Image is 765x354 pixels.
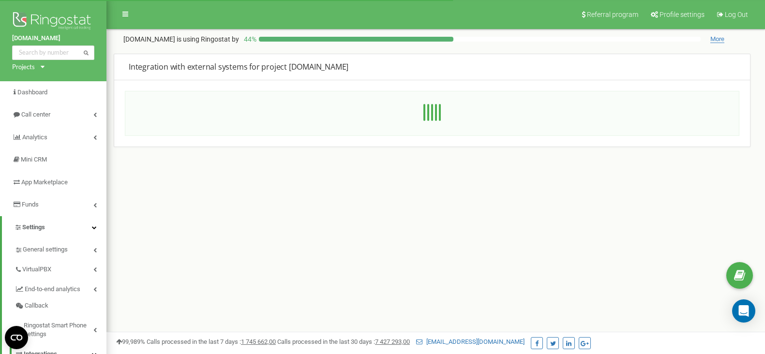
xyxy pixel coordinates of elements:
button: Open CMP widget [5,326,28,349]
span: Calls processed in the last 30 days : [277,338,410,345]
span: VirtualPBX [22,265,51,274]
span: Analytics [22,133,47,141]
span: Log Out [725,11,748,18]
span: Profile settings [660,11,705,18]
span: Callback [25,301,48,310]
span: Mini CRM [21,156,47,163]
span: More [710,35,724,43]
p: [DOMAIN_NAME] [123,34,239,44]
span: Ringostat Smart Phone Settings [24,321,93,339]
div: Open Intercom Messenger [732,299,755,323]
span: Settings [22,223,45,231]
a: Settings [2,216,106,239]
img: Ringostat logo [12,10,94,34]
a: [EMAIL_ADDRESS][DOMAIN_NAME] [416,338,525,345]
a: General settings [15,238,106,258]
span: 99,989% [116,338,145,345]
div: Projects [12,62,35,72]
p: 44 % [239,34,259,44]
span: App Marketplace [21,178,68,186]
span: Call center [21,111,50,118]
u: 7 427 293,00 [375,338,410,345]
a: Callback [15,297,106,314]
a: VirtualPBX [15,258,106,278]
span: Calls processed in the last 7 days : [147,338,276,345]
a: End-to-end analytics [15,278,106,298]
input: Search by number [12,45,94,60]
u: 1 745 662,00 [241,338,276,345]
div: Integration with external systems for project [DOMAIN_NAME] [129,61,735,73]
a: Ringostat Smart Phone Settings [15,314,106,343]
span: Referral program [587,11,638,18]
a: [DOMAIN_NAME] [12,34,94,43]
span: Funds [22,201,39,208]
span: is using Ringostat by [177,35,239,43]
span: End-to-end analytics [25,285,80,294]
span: Dashboard [17,88,47,96]
span: General settings [23,245,68,254]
